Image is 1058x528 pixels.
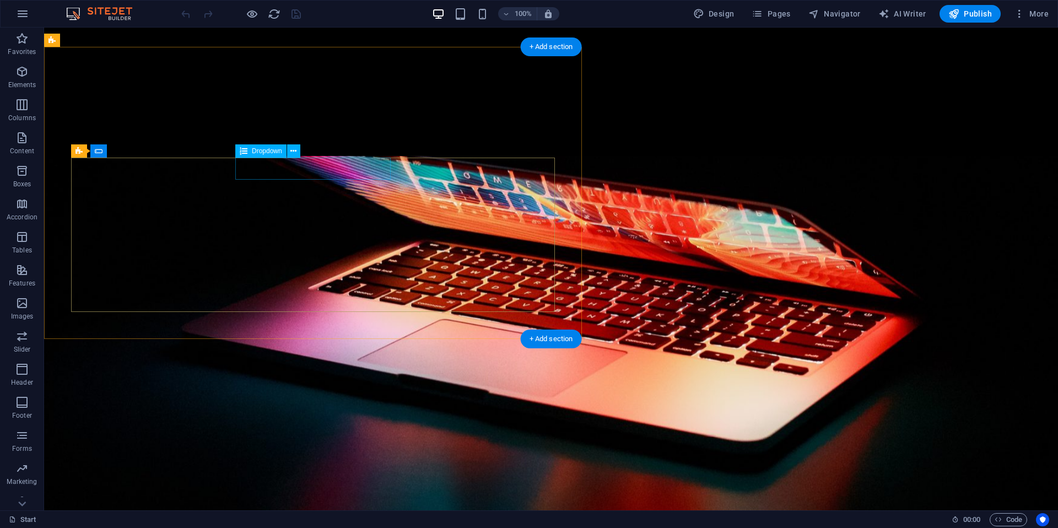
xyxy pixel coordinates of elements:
[11,312,34,321] p: Images
[14,345,31,354] p: Slider
[1014,8,1049,19] span: More
[971,515,973,524] span: :
[963,513,980,526] span: 00 00
[689,5,739,23] button: Design
[521,330,582,348] div: + Add section
[12,444,32,453] p: Forms
[990,513,1027,526] button: Code
[245,7,258,20] button: Click here to leave preview mode and continue editing
[7,213,37,222] p: Accordion
[8,47,36,56] p: Favorites
[252,148,282,154] span: Dropdown
[9,279,35,288] p: Features
[804,5,865,23] button: Navigator
[878,8,926,19] span: AI Writer
[1010,5,1053,23] button: More
[952,513,981,526] h6: Session time
[515,7,532,20] h6: 100%
[268,8,280,20] i: Reload page
[9,513,36,526] a: Click to cancel selection. Double-click to open Pages
[7,477,37,486] p: Marketing
[808,8,861,19] span: Navigator
[267,7,280,20] button: reload
[498,7,537,20] button: 100%
[1036,513,1049,526] button: Usercentrics
[12,246,32,255] p: Tables
[11,378,33,387] p: Header
[874,5,931,23] button: AI Writer
[747,5,795,23] button: Pages
[8,114,36,122] p: Columns
[521,37,582,56] div: + Add section
[693,8,735,19] span: Design
[8,80,36,89] p: Elements
[995,513,1022,526] span: Code
[12,411,32,420] p: Footer
[948,8,992,19] span: Publish
[940,5,1001,23] button: Publish
[752,8,790,19] span: Pages
[543,9,553,19] i: On resize automatically adjust zoom level to fit chosen device.
[10,147,34,155] p: Content
[63,7,146,20] img: Editor Logo
[13,180,31,188] p: Boxes
[689,5,739,23] div: Design (Ctrl+Alt+Y)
